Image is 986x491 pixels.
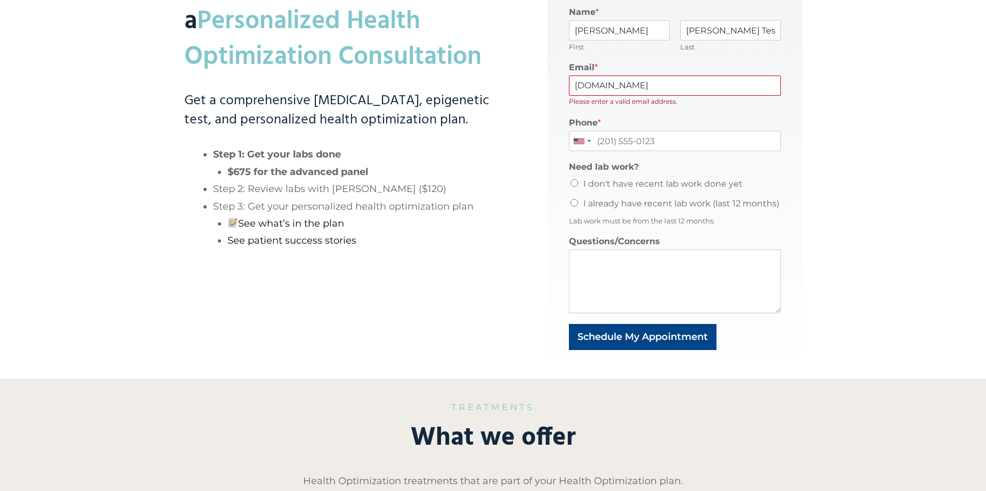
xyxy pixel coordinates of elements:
[569,96,781,107] label: Please enter a valid email address.
[228,218,238,228] img: 📝
[184,1,482,78] mark: Personalized Health Optimization Consultation
[583,179,743,189] label: I don't have recent lab work done yet
[569,62,781,73] label: Email
[227,218,345,229] a: See what’s in the plan
[213,148,341,160] strong: Step 1: Get your labs done
[213,198,505,249] li: Step 3: Get your personalized health optimization plan
[184,91,505,130] h3: Get a comprehensive [MEDICAL_DATA], epigenetic test, and personalized health optimization plan.
[227,235,356,246] a: See patient success stories
[569,162,781,173] label: Need lab work?
[680,43,781,52] label: Last
[227,166,368,178] strong: $675 for the advanced panel
[569,7,781,18] label: Name
[569,131,781,151] input: (201) 555-0123
[569,324,716,350] button: Schedule My Appointment
[569,131,594,151] div: United States: +1
[195,400,792,415] h6: TREATMENTS
[569,43,670,52] label: First
[569,118,781,129] label: Phone
[569,217,781,226] div: Lab work must be from the last 12 months.
[195,420,792,456] h2: What we offer
[213,180,505,197] li: Step 2: Review labs with [PERSON_NAME] ($120)
[569,236,781,247] label: Questions/Concerns
[583,198,779,209] label: I already have recent lab work (last 12 months)
[195,472,792,489] p: Health Optimization treatments that are part of your Health Optimization plan.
